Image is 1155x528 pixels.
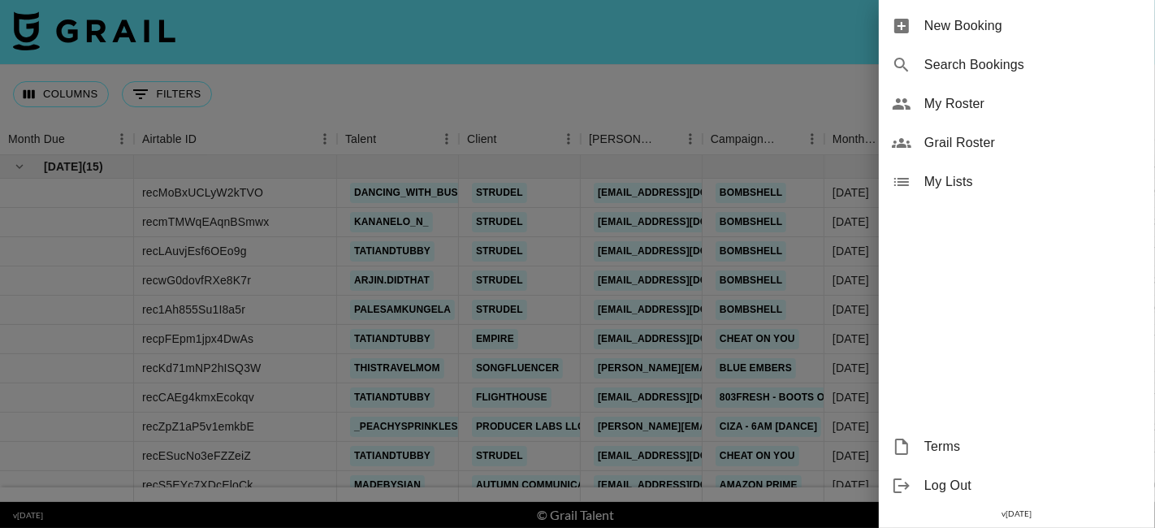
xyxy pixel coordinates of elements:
[924,133,1142,153] span: Grail Roster
[924,94,1142,114] span: My Roster
[924,476,1142,496] span: Log Out
[924,55,1142,75] span: Search Bookings
[879,505,1155,522] div: v [DATE]
[879,427,1155,466] div: Terms
[879,6,1155,45] div: New Booking
[879,84,1155,123] div: My Roster
[879,466,1155,505] div: Log Out
[924,172,1142,192] span: My Lists
[879,45,1155,84] div: Search Bookings
[924,437,1142,457] span: Terms
[879,123,1155,162] div: Grail Roster
[879,162,1155,201] div: My Lists
[924,16,1142,36] span: New Booking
